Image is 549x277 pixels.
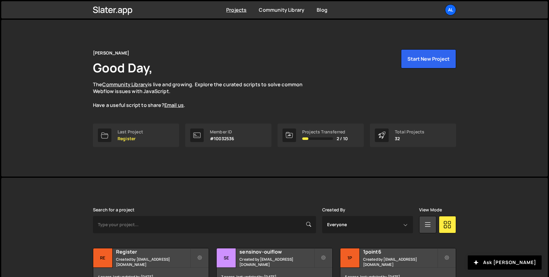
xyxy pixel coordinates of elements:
div: Projects Transferred [302,129,348,134]
a: Community Library [102,81,148,88]
h2: Register [116,248,190,255]
a: Last Project Register [93,124,179,147]
a: Blog [317,6,327,13]
a: Email us [164,102,184,108]
p: The is live and growing. Explore the curated scripts to solve common Webflow issues with JavaScri... [93,81,315,109]
a: Al [445,4,456,15]
div: [PERSON_NAME] [93,49,129,57]
div: se [217,248,236,268]
small: Created by [EMAIL_ADDRESS][DOMAIN_NAME] [363,257,437,267]
span: 2 / 10 [337,136,348,141]
input: Type your project... [93,216,316,233]
a: Community Library [259,6,304,13]
p: Register [118,136,143,141]
a: Projects [226,6,246,13]
button: Ask [PERSON_NAME] [468,255,542,270]
p: #10032536 [210,136,234,141]
h2: sensinov-ouiflow [239,248,314,255]
button: Start New Project [401,49,456,68]
label: View Mode [419,207,442,212]
small: Created by [EMAIL_ADDRESS][DOMAIN_NAME] [116,257,190,267]
label: Created By [322,207,346,212]
h1: Good Day, [93,59,153,76]
div: Last Project [118,129,143,134]
label: Search for a project [93,207,134,212]
p: 32 [395,136,424,141]
div: Re [93,248,113,268]
div: 1p [340,248,360,268]
div: Total Projects [395,129,424,134]
div: Member ID [210,129,234,134]
h2: 1point6 [363,248,437,255]
small: Created by [EMAIL_ADDRESS][DOMAIN_NAME] [239,257,314,267]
